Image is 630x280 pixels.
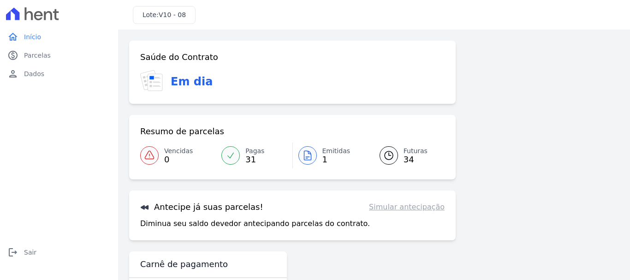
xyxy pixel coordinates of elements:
[24,248,36,257] span: Sair
[404,146,428,156] span: Futuras
[322,146,351,156] span: Emitidas
[404,156,428,163] span: 34
[140,202,263,213] h3: Antecipe já suas parcelas!
[164,156,193,163] span: 0
[140,52,218,63] h3: Saúde do Contrato
[24,51,51,60] span: Parcelas
[140,259,228,270] h3: Carnê de pagamento
[7,31,18,42] i: home
[171,73,213,90] h3: Em dia
[24,32,41,42] span: Início
[216,143,292,168] a: Pagas 31
[245,156,264,163] span: 31
[4,243,114,262] a: logoutSair
[322,156,351,163] span: 1
[4,28,114,46] a: homeInício
[140,218,370,229] p: Diminua seu saldo devedor antecipando parcelas do contrato.
[143,10,186,20] h3: Lote:
[245,146,264,156] span: Pagas
[4,46,114,65] a: paidParcelas
[7,247,18,258] i: logout
[369,202,445,213] a: Simular antecipação
[7,50,18,61] i: paid
[164,146,193,156] span: Vencidas
[159,11,186,18] span: V10 - 08
[368,143,445,168] a: Futuras 34
[140,126,224,137] h3: Resumo de parcelas
[24,69,44,78] span: Dados
[140,143,216,168] a: Vencidas 0
[4,65,114,83] a: personDados
[7,68,18,79] i: person
[293,143,368,168] a: Emitidas 1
